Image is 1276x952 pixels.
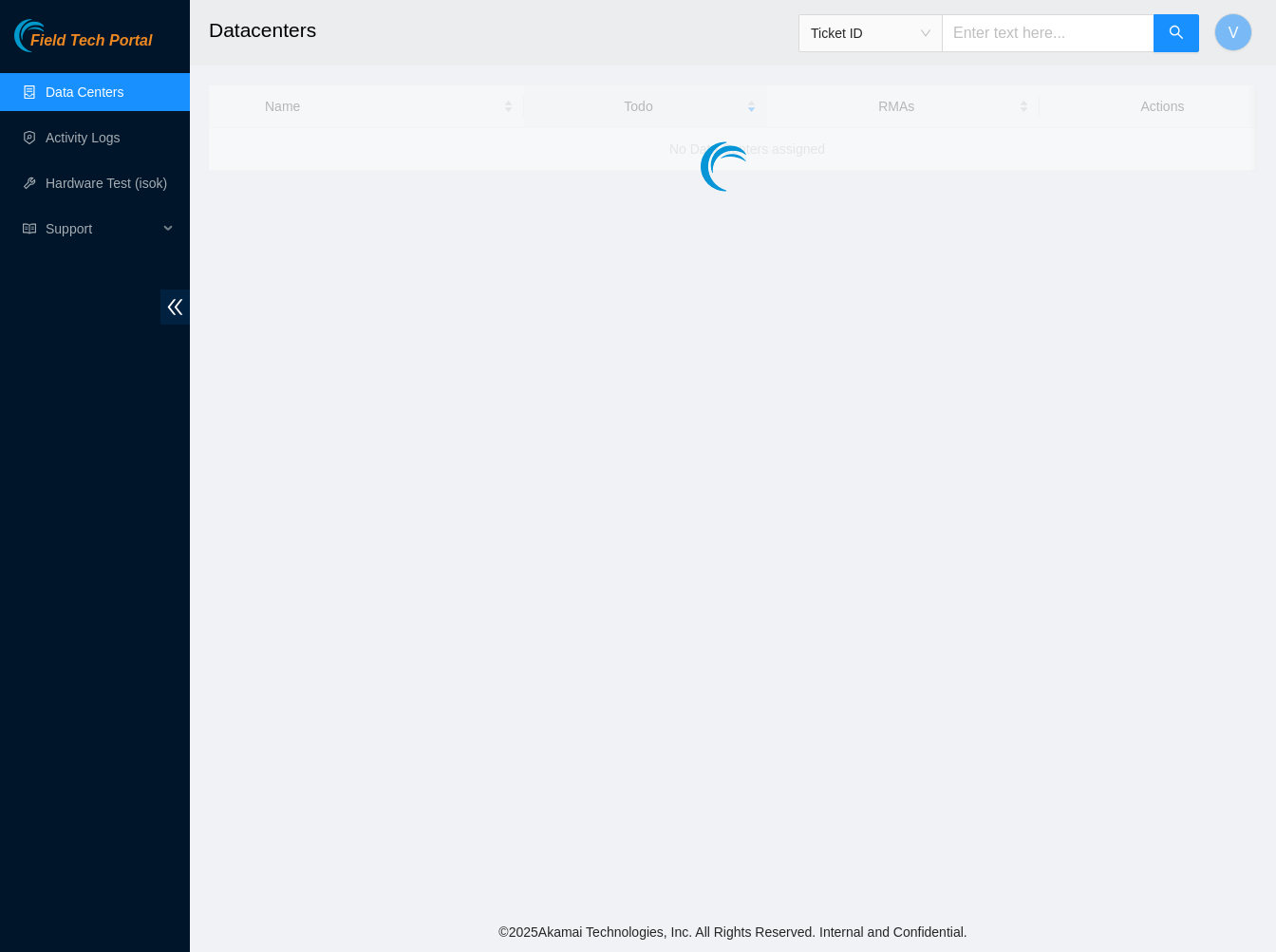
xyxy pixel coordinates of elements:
[1229,21,1239,45] span: V
[811,19,930,47] span: Ticket ID
[14,34,152,59] a: Akamai TechnologiesField Tech Portal
[14,19,96,52] img: Akamai Technologies
[1169,25,1184,43] span: search
[1214,13,1252,51] button: V
[46,210,158,248] span: Support
[942,14,1154,52] input: Enter text here...
[46,176,167,191] a: Hardware Test (isok)
[190,912,1276,952] footer: © 2025 Akamai Technologies, Inc. All Rights Reserved. Internal and Confidential.
[30,32,152,50] span: Field Tech Portal
[46,84,123,100] a: Data Centers
[46,130,121,145] a: Activity Logs
[1154,14,1199,52] button: search
[23,222,36,235] span: read
[160,289,190,325] span: double-left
